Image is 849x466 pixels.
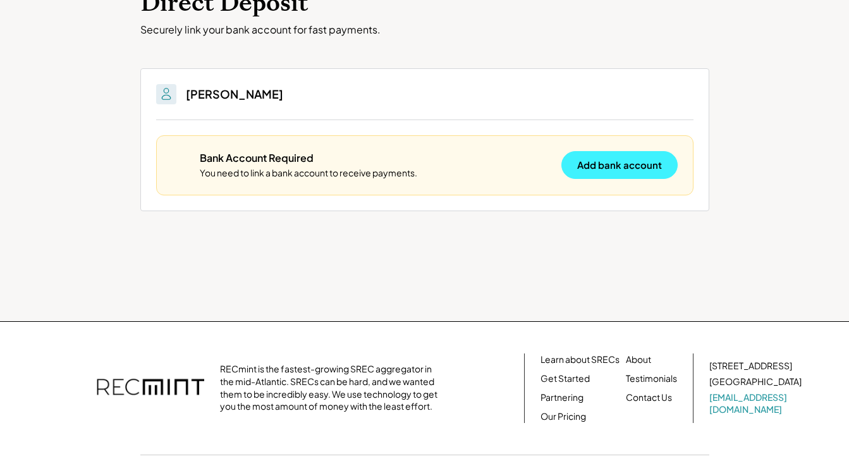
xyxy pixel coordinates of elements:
div: Securely link your bank account for fast payments. [140,23,709,37]
img: People.svg [159,87,174,102]
div: [STREET_ADDRESS] [709,360,792,372]
h3: [PERSON_NAME] [186,87,283,101]
a: Learn about SRECs [541,353,620,366]
img: recmint-logotype%403x.png [97,366,204,410]
a: Partnering [541,391,583,404]
div: RECmint is the fastest-growing SREC aggregator in the mid-Atlantic. SRECs can be hard, and we wan... [220,363,444,412]
div: [GEOGRAPHIC_DATA] [709,376,802,388]
a: Our Pricing [541,410,586,423]
a: Get Started [541,372,590,385]
a: [EMAIL_ADDRESS][DOMAIN_NAME] [709,391,804,416]
a: About [626,353,651,366]
a: Testimonials [626,372,677,385]
div: You need to link a bank account to receive payments. [200,167,417,180]
a: Contact Us [626,391,672,404]
div: Bank Account Required [200,151,314,165]
button: Add bank account [561,151,678,179]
